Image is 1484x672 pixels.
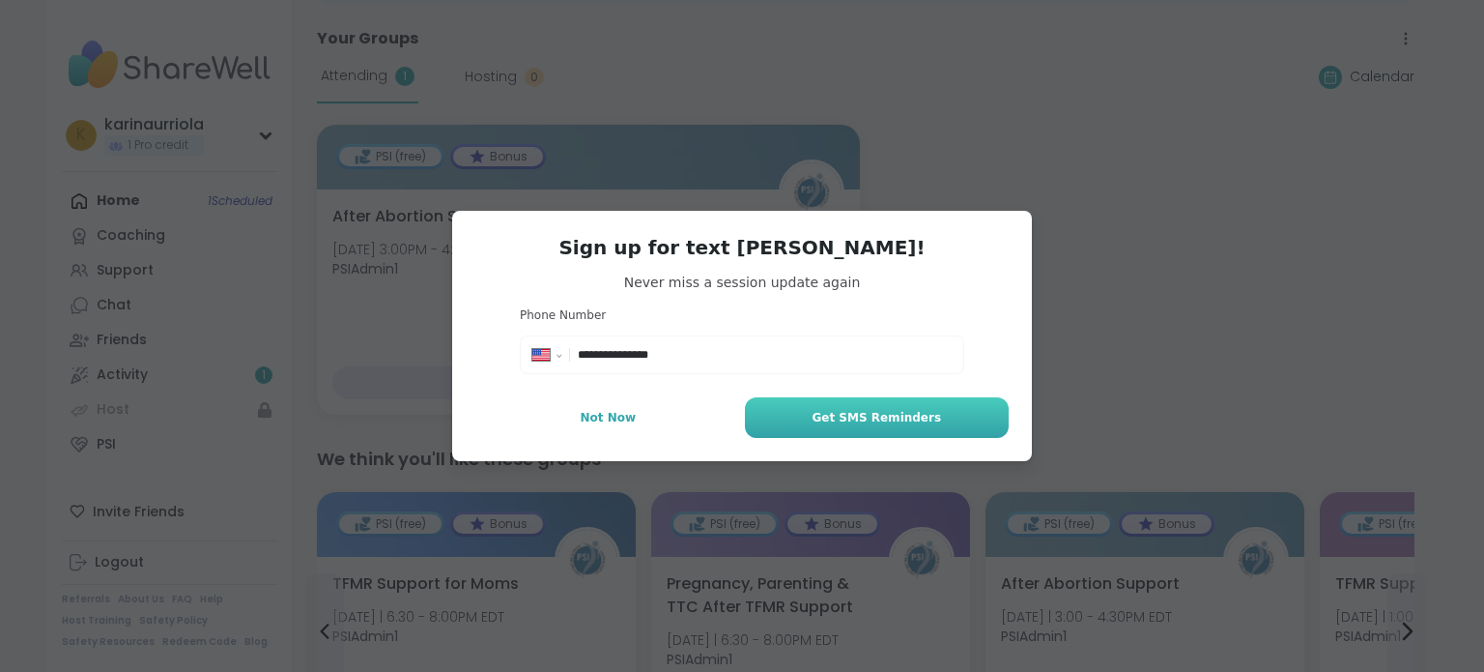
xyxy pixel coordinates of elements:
button: Not Now [475,397,741,438]
img: United States [532,349,550,361]
span: Never miss a session update again [475,273,1009,292]
h3: Sign up for text [PERSON_NAME]! [475,234,1009,261]
button: Get SMS Reminders [745,397,1009,438]
h3: Phone Number [520,307,964,324]
span: Not Now [580,409,636,426]
span: Get SMS Reminders [812,409,941,426]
